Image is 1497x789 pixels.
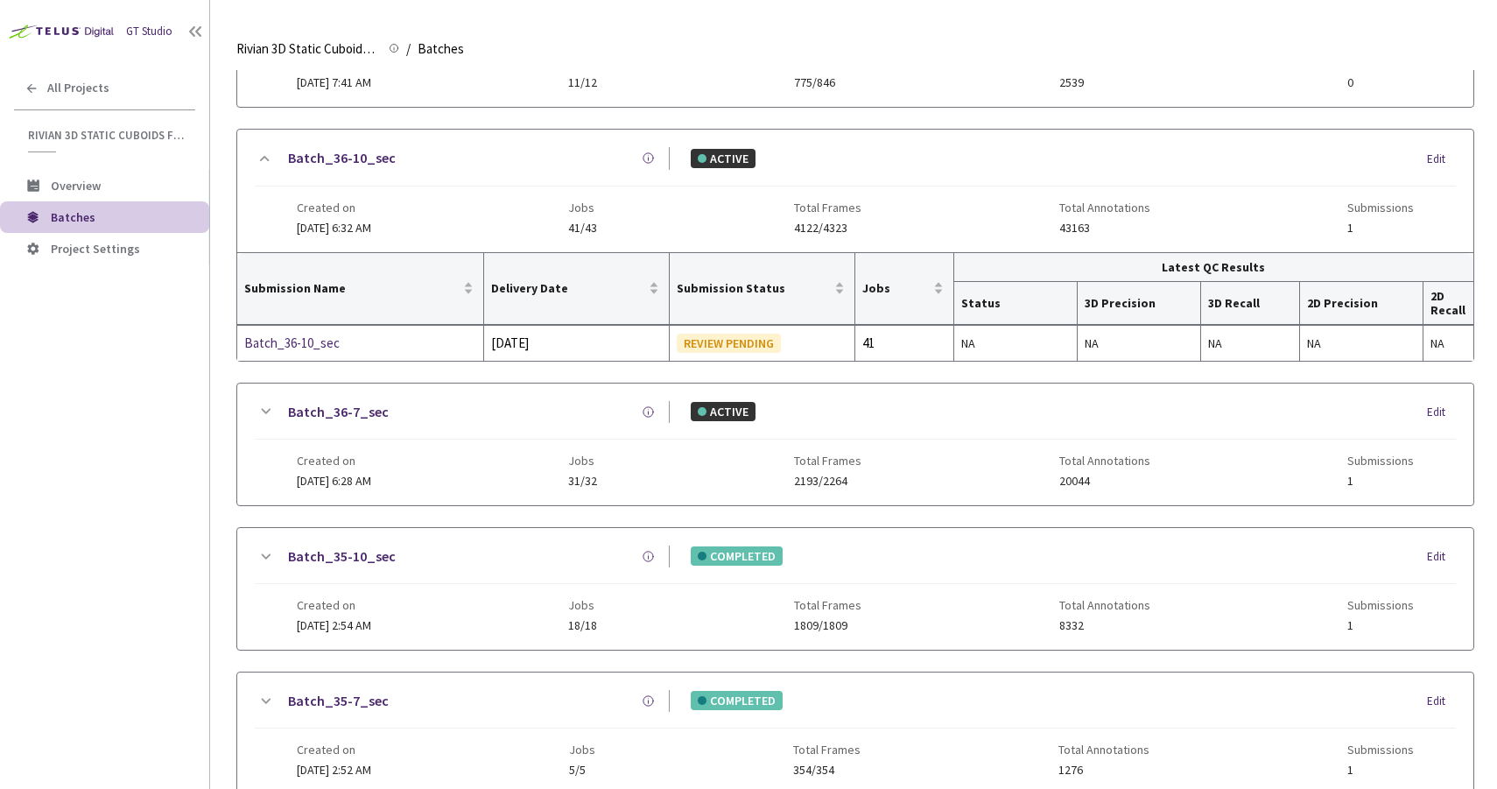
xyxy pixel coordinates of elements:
[1058,764,1149,777] span: 1276
[1059,55,1150,69] span: Total Annotations
[1059,454,1150,468] span: Total Annotations
[1347,743,1414,757] span: Submissions
[1208,334,1292,353] div: NA
[297,220,371,236] span: [DATE] 6:32 AM
[670,253,855,325] th: Submission Status
[1347,201,1414,215] span: Submissions
[1059,598,1150,612] span: Total Annotations
[1059,475,1150,488] span: 20044
[51,241,140,257] span: Project Settings
[1427,548,1456,566] div: Edit
[1347,76,1414,89] span: 0
[569,743,595,757] span: Jobs
[484,253,670,325] th: Delivery Date
[568,76,597,89] span: 11/12
[1347,598,1414,612] span: Submissions
[288,401,389,423] a: Batch_36-7_sec
[244,281,460,295] span: Submission Name
[691,402,756,421] div: ACTIVE
[691,149,756,168] div: ACTIVE
[794,619,861,632] span: 1809/1809
[1427,693,1456,710] div: Edit
[794,76,861,89] span: 775/846
[297,55,371,69] span: Created on
[794,454,861,468] span: Total Frames
[794,55,861,69] span: Total Frames
[288,546,396,567] a: Batch_35-10_sec
[237,130,1473,251] div: Batch_36-10_secACTIVEEditCreated on[DATE] 6:32 AMJobs41/43Total Frames4122/4323Total Annotations4...
[491,333,662,354] div: [DATE]
[569,764,595,777] span: 5/5
[862,333,946,354] div: 41
[793,743,861,757] span: Total Frames
[28,128,185,143] span: Rivian 3D Static Cuboids fixed[2024-25]
[1347,55,1414,69] span: Submissions
[1347,764,1414,777] span: 1
[297,473,371,489] span: [DATE] 6:28 AM
[297,743,371,757] span: Created on
[1307,334,1416,353] div: NA
[1347,222,1414,235] span: 1
[1347,454,1414,468] span: Submissions
[1059,76,1150,89] span: 2539
[237,253,484,325] th: Submission Name
[855,253,954,325] th: Jobs
[126,23,172,40] div: GT Studio
[1430,334,1466,353] div: NA
[568,55,597,69] span: Jobs
[288,147,396,169] a: Batch_36-10_sec
[677,334,781,353] div: REVIEW PENDING
[1427,404,1456,421] div: Edit
[406,39,411,60] li: /
[297,598,371,612] span: Created on
[1058,743,1149,757] span: Total Annotations
[1059,619,1150,632] span: 8332
[568,619,597,632] span: 18/18
[677,281,831,295] span: Submission Status
[568,598,597,612] span: Jobs
[288,690,389,712] a: Batch_35-7_sec
[297,454,371,468] span: Created on
[691,691,783,710] div: COMPLETED
[237,384,1473,505] div: Batch_36-7_secACTIVEEditCreated on[DATE] 6:28 AMJobs31/32Total Frames2193/2264Total Annotations20...
[51,209,95,225] span: Batches
[51,178,101,194] span: Overview
[237,528,1473,650] div: Batch_35-10_secCOMPLETEDEditCreated on[DATE] 2:54 AMJobs18/18Total Frames1809/1809Total Annotatio...
[297,617,371,633] span: [DATE] 2:54 AM
[1059,201,1150,215] span: Total Annotations
[568,201,597,215] span: Jobs
[297,74,371,90] span: [DATE] 7:41 AM
[862,281,930,295] span: Jobs
[794,598,861,612] span: Total Frames
[793,764,861,777] span: 354/354
[568,222,597,235] span: 41/43
[418,39,464,60] span: Batches
[794,201,861,215] span: Total Frames
[491,281,645,295] span: Delivery Date
[1201,282,1300,325] th: 3D Recall
[568,454,597,468] span: Jobs
[954,282,1078,325] th: Status
[954,253,1473,282] th: Latest QC Results
[794,475,861,488] span: 2193/2264
[1085,334,1193,353] div: NA
[1300,282,1423,325] th: 2D Precision
[1347,475,1414,488] span: 1
[1423,282,1473,325] th: 2D Recall
[568,475,597,488] span: 31/32
[244,333,430,354] a: Batch_36-10_sec
[297,201,371,215] span: Created on
[691,546,783,566] div: COMPLETED
[1059,222,1150,235] span: 43163
[297,762,371,778] span: [DATE] 2:52 AM
[794,222,861,235] span: 4122/4323
[47,81,109,95] span: All Projects
[1427,151,1456,168] div: Edit
[1078,282,1201,325] th: 3D Precision
[961,334,1070,353] div: NA
[236,39,378,60] span: Rivian 3D Static Cuboids fixed[2024-25]
[1347,619,1414,632] span: 1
